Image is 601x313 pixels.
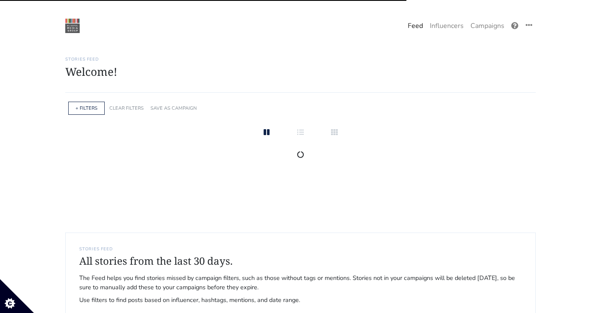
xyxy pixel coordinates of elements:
a: CLEAR FILTERS [109,105,144,111]
span: The Feed helps you find stories missed by campaign filters, such as those without tags or mention... [79,274,522,292]
span: Use filters to find posts based on influencer, hashtags, mentions, and date range. [79,296,522,305]
h6: STORIES FEED [79,247,522,252]
a: Influencers [426,17,467,34]
a: Campaigns [467,17,508,34]
a: SAVE AS CAMPAIGN [150,105,197,111]
a: + FILTERS [75,105,97,111]
h6: Stories Feed [65,57,536,62]
h4: All stories from the last 30 days. [79,255,522,267]
img: 22:22:48_1550874168 [65,19,80,33]
h1: Welcome! [65,65,536,78]
a: Feed [404,17,426,34]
